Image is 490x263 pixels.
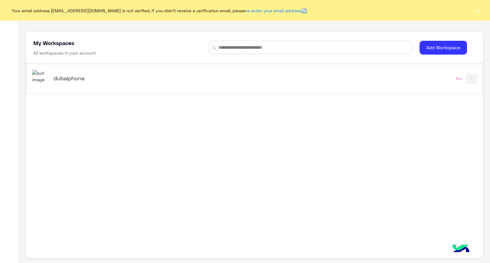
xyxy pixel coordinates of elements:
[475,7,481,13] button: ×
[12,7,307,14] span: Your email address [EMAIL_ADDRESS][DOMAIN_NAME] is not verified, if you didn't receive a verifica...
[246,8,301,13] a: re-enter your email address
[456,76,462,81] div: Pro
[32,70,49,83] img: 1403182699927242
[33,39,74,47] h5: My Workspaces
[54,74,214,82] h5: dubaiphone
[450,238,472,260] img: hulul-logo.png
[33,50,96,56] h6: All workspaces in your account
[420,41,467,55] button: Add Workspace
